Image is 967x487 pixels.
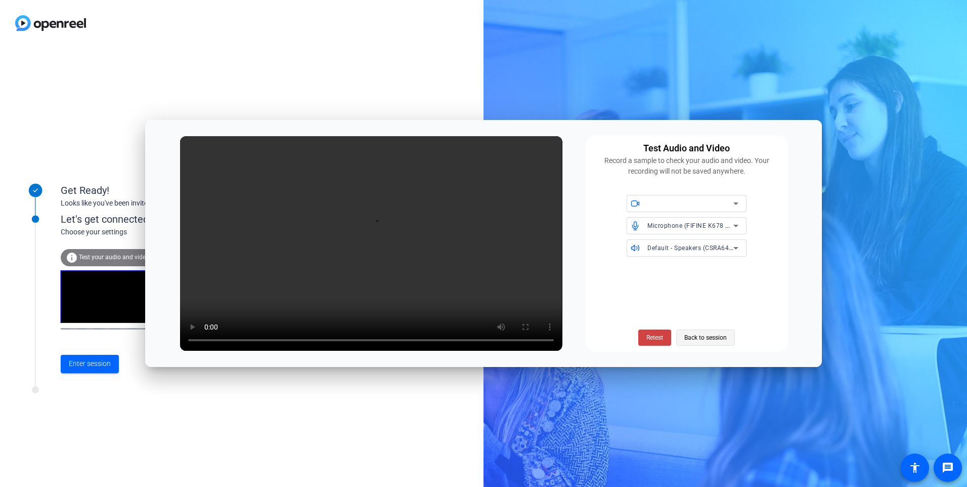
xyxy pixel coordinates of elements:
span: Default - Speakers (CSRA64210 USB Audio) (0a12:1243) [647,243,814,252]
span: Enter session [69,358,111,369]
mat-icon: accessibility [909,462,921,474]
mat-icon: info [66,252,78,264]
div: Let's get connected. [61,212,284,227]
div: Get Ready! [61,183,263,198]
span: Test your audio and video [79,254,149,261]
span: Retest [646,333,663,342]
div: Test Audio and Video [643,141,730,155]
span: Microphone (FIFINE K678 Microphone) (3142:0002) [647,221,801,229]
span: Back to session [684,328,727,347]
div: Record a sample to check your audio and video. Your recording will not be saved anywhere. [592,155,782,177]
div: Looks like you've been invited to join [61,198,263,209]
div: Choose your settings [61,227,284,237]
button: Back to session [676,330,735,346]
mat-icon: message [942,462,954,474]
button: Retest [638,330,671,346]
